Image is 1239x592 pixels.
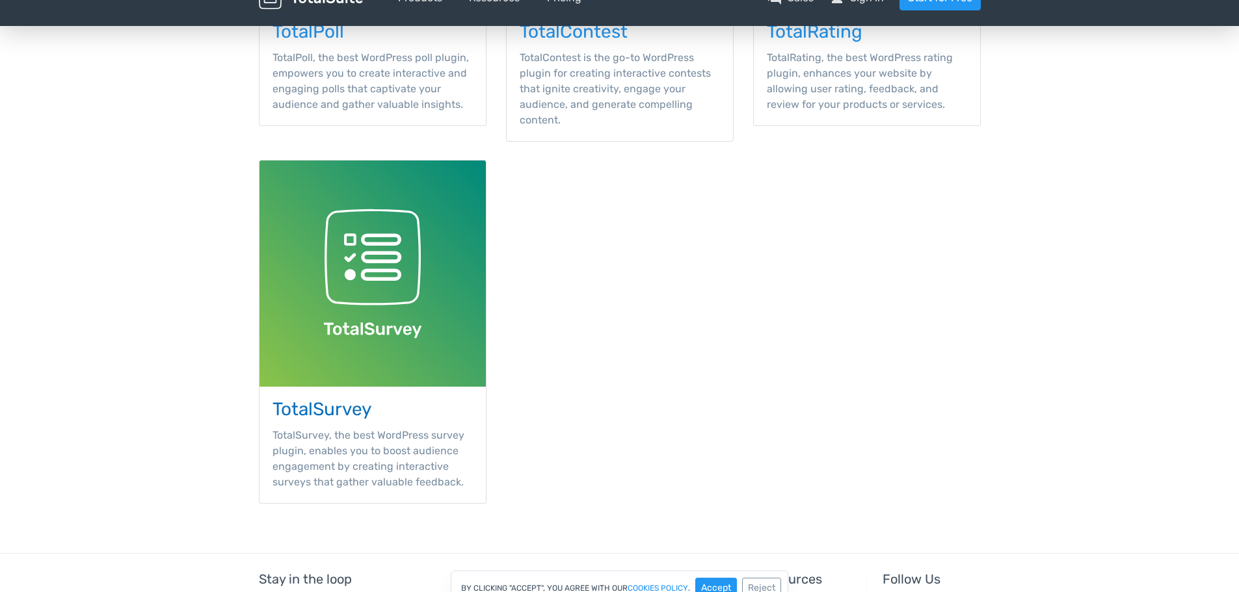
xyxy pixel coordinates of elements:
a: TotalSurvey TotalSurvey, the best WordPress survey plugin, enables you to boost audience engageme... [259,160,486,504]
h3: TotalSurvey WordPress Plugin [273,400,473,420]
h3: TotalContest WordPress Plugin [520,22,720,42]
span: TotalSurvey, the best WordPress survey plugin, enables you to boost audience engagement by creati... [273,429,464,488]
img: TotalSurvey WordPress Plugin [260,161,486,387]
h5: Stay in the loop [259,572,481,586]
a: cookies policy [628,584,688,592]
h5: Follow Us [883,572,980,586]
h3: TotalPoll WordPress Plugin [273,22,473,42]
p: TotalContest is the go-to WordPress plugin for creating interactive contests that ignite creativi... [520,50,720,128]
h3: TotalRating WordPress Plugin [767,22,967,42]
span: TotalRating, the best WordPress rating plugin, enhances your website by allowing user rating, fee... [767,51,953,110]
p: TotalPoll, the best WordPress poll plugin, empowers you to create interactive and engaging polls ... [273,50,473,112]
h5: Resources [759,572,857,586]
